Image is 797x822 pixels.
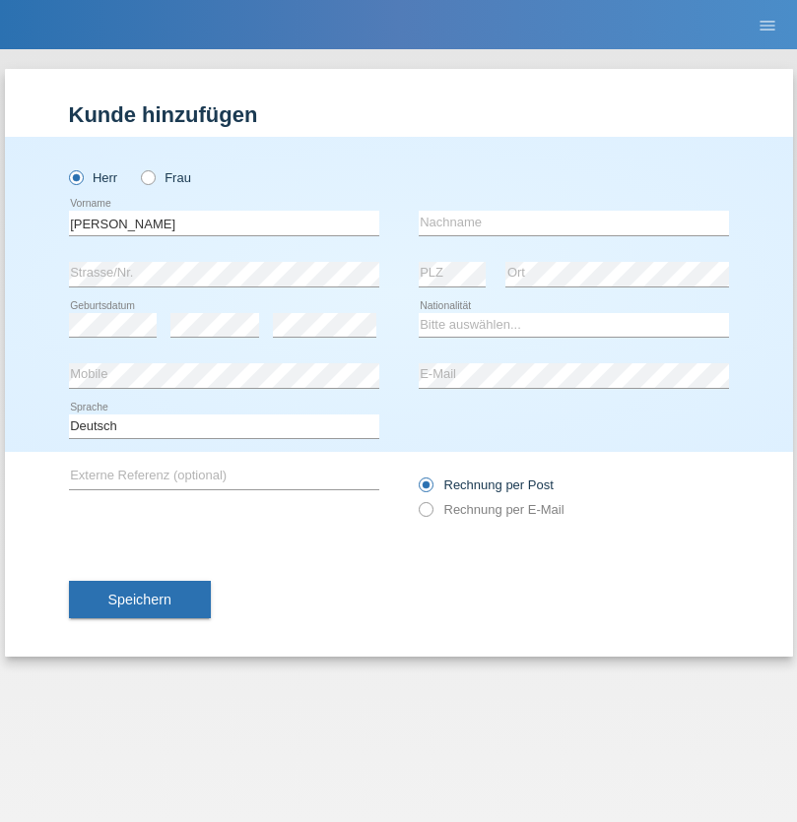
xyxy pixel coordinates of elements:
[69,170,82,183] input: Herr
[419,502,565,517] label: Rechnung per E-Mail
[419,477,432,502] input: Rechnung per Post
[141,170,191,185] label: Frau
[141,170,154,183] input: Frau
[758,16,777,35] i: menu
[69,581,211,618] button: Speichern
[748,19,787,31] a: menu
[419,502,432,527] input: Rechnung per E-Mail
[69,170,118,185] label: Herr
[69,102,729,127] h1: Kunde hinzufügen
[419,477,554,492] label: Rechnung per Post
[108,592,171,607] span: Speichern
